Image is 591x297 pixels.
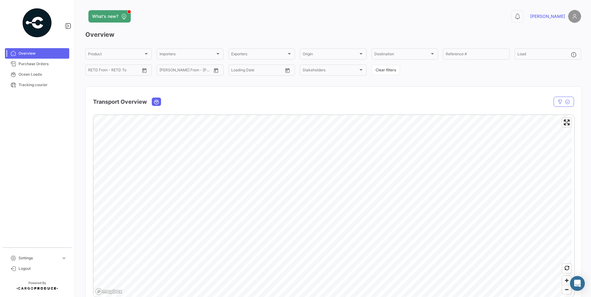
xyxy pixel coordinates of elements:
span: Destination [374,53,430,57]
a: Overview [5,48,69,59]
input: To [244,69,269,73]
a: Purchase Orders [5,59,69,69]
span: Stakeholders [303,69,358,73]
span: Exporters [231,53,287,57]
img: placeholder-user.png [568,10,581,23]
input: From [88,69,97,73]
span: Importers [159,53,215,57]
div: Abrir Intercom Messenger [570,276,585,291]
input: To [172,69,197,73]
span: Origin [303,53,358,57]
img: powered-by.png [22,7,53,38]
button: What's new? [88,10,131,23]
input: To [101,69,126,73]
span: What's new? [92,13,118,19]
button: Ocean [152,98,161,106]
button: Clear filters [372,65,400,75]
input: From [159,69,168,73]
h4: Transport Overview [93,98,147,106]
a: Tracking courier [5,80,69,90]
span: Settings [19,255,59,261]
button: Zoom in [562,276,571,285]
span: Purchase Orders [19,61,67,67]
button: Open calendar [140,66,149,75]
span: Tracking courier [19,82,67,88]
a: Mapbox logo [95,288,122,295]
button: Open calendar [211,66,221,75]
span: Overview [19,51,67,56]
span: Logout [19,266,67,271]
span: expand_more [61,255,67,261]
button: Open calendar [283,66,292,75]
input: From [231,69,240,73]
button: Enter fullscreen [562,118,571,127]
h3: Overview [85,30,581,39]
a: Ocean Loads [5,69,69,80]
span: Ocean Loads [19,72,67,77]
span: Product [88,53,143,57]
button: Zoom out [562,285,571,294]
span: [PERSON_NAME] [530,13,565,19]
